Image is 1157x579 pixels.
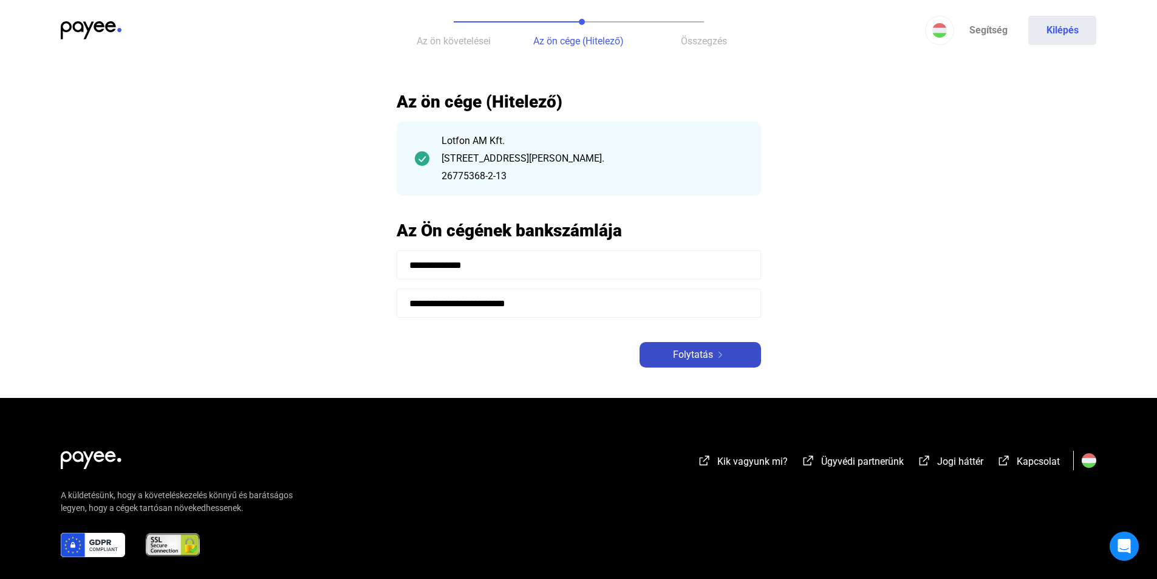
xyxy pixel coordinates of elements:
img: payee-logo [61,21,121,39]
div: 26775368-2-13 [442,169,743,183]
img: external-link-white [801,454,816,467]
span: Az ön követelései [417,35,491,47]
h2: Az Ön cégének bankszámlája [397,220,761,241]
span: Jogi háttér [937,456,983,467]
button: Folytatásarrow-right-white [640,342,761,368]
div: [STREET_ADDRESS][PERSON_NAME]. [442,151,743,166]
h2: Az ön cége (Hitelező) [397,91,761,112]
img: HU.svg [1082,453,1096,468]
img: external-link-white [697,454,712,467]
div: Open Intercom Messenger [1110,532,1139,561]
button: HU [925,16,954,45]
span: Kapcsolat [1017,456,1060,467]
a: external-link-whiteKik vagyunk mi? [697,457,788,469]
img: checkmark-darker-green-circle [415,151,429,166]
span: Ügyvédi partnerünk [821,456,904,467]
img: gdpr [61,533,125,557]
a: external-link-whiteÜgyvédi partnerünk [801,457,904,469]
img: ssl [145,533,201,557]
img: external-link-white [997,454,1011,467]
img: arrow-right-white [713,352,728,358]
img: HU [932,23,947,38]
img: white-payee-white-dot.svg [61,444,121,469]
img: external-link-white [917,454,932,467]
a: external-link-whiteKapcsolat [997,457,1060,469]
span: Összegzés [681,35,727,47]
span: Folytatás [673,348,713,362]
div: Lotfon AM Kft. [442,134,743,148]
a: Segítség [954,16,1022,45]
button: Kilépés [1028,16,1096,45]
span: Az ön cége (Hitelező) [533,35,624,47]
span: Kik vagyunk mi? [717,456,788,467]
a: external-link-whiteJogi háttér [917,457,983,469]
